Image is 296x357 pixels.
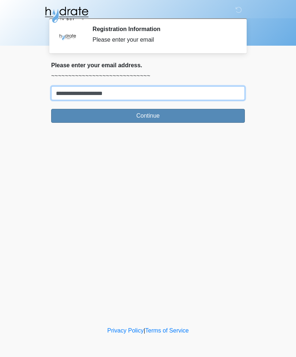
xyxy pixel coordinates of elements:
[107,327,144,334] a: Privacy Policy
[144,327,145,334] a: |
[51,109,245,123] button: Continue
[145,327,189,334] a: Terms of Service
[44,5,89,24] img: Hydrate IV Bar - Fort Collins Logo
[57,26,79,48] img: Agent Avatar
[51,62,245,69] h2: Please enter your email address.
[51,72,245,80] p: ~~~~~~~~~~~~~~~~~~~~~~~~~~~~~
[92,35,234,44] div: Please enter your email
